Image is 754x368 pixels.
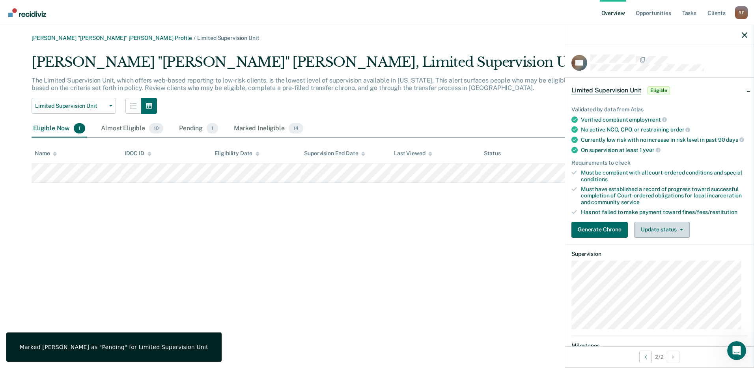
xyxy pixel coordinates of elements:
span: service [621,199,640,205]
div: Supervision End Date [304,150,365,157]
div: Currently low risk with no increase in risk level in past 90 [581,136,747,143]
div: Verified compliant [581,116,747,123]
span: 1 [207,123,218,133]
span: Eligible [648,86,670,94]
div: B F [735,6,748,19]
a: [PERSON_NAME] "[PERSON_NAME]" [PERSON_NAME] Profile [32,35,192,41]
span: fines/fees/restitution [682,209,737,215]
img: Recidiviz [8,8,46,17]
span: 10 [149,123,163,133]
span: Limited Supervision Unit [197,35,259,41]
div: Has not failed to make payment toward [581,209,747,216]
button: Next Opportunity [667,351,679,363]
div: Almost Eligible [99,120,165,137]
div: Requirements to check [571,160,747,166]
div: Limited Supervision UnitEligible [565,78,754,103]
div: Name [35,150,57,157]
div: On supervision at least 1 [581,146,747,154]
div: Pending [177,120,220,137]
button: Profile dropdown button [735,6,748,19]
div: Eligibility Date [215,150,260,157]
iframe: Intercom live chat [727,341,746,360]
div: Validated by data from Atlas [571,106,747,113]
dt: Milestones [571,342,747,349]
span: 14 [289,123,303,133]
p: The Limited Supervision Unit, which offers web-based reporting to low-risk clients, is the lowest... [32,77,592,92]
a: Navigate to form link [571,222,631,238]
span: year [643,146,660,153]
span: / [192,35,197,41]
span: 1 [74,123,85,133]
span: order [670,126,690,133]
div: Marked Ineligible [232,120,304,137]
span: Limited Supervision Unit [35,103,106,109]
button: Update status [634,222,690,238]
button: Previous Opportunity [639,351,652,363]
span: days [726,137,744,143]
div: Must be compliant with all court-ordered conditions and special conditions [581,169,747,183]
div: Must have established a record of progress toward successful completion of Court-ordered obligati... [581,186,747,206]
dt: Supervision [571,251,747,257]
div: No active NCO, CPO, or restraining [581,126,747,133]
div: Eligible Now [32,120,87,137]
div: Status [484,150,501,157]
div: 2 / 2 [565,346,754,367]
button: Generate Chrono [571,222,628,238]
span: Limited Supervision Unit [571,86,641,94]
span: employment [629,116,666,123]
div: Last Viewed [394,150,432,157]
div: [PERSON_NAME] "[PERSON_NAME]" [PERSON_NAME], Limited Supervision Unit [32,54,597,77]
div: IDOC ID [125,150,151,157]
div: Marked [PERSON_NAME] as "Pending" for Limited Supervision Unit [20,344,208,351]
